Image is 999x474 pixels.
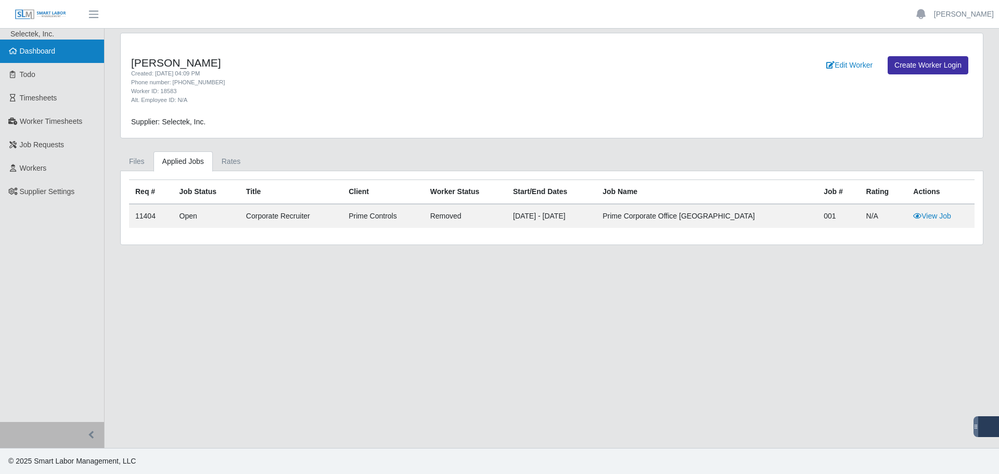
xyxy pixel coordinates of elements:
[131,56,616,69] h4: [PERSON_NAME]
[8,457,136,465] span: © 2025 Smart Labor Management, LLC
[20,94,57,102] span: Timesheets
[20,117,82,125] span: Worker Timesheets
[20,70,35,79] span: Todo
[131,87,616,96] div: Worker ID: 18583
[819,56,879,74] a: Edit Worker
[120,151,153,172] a: Files
[860,180,907,204] th: Rating
[817,204,860,228] td: 001
[913,212,951,220] a: View Job
[342,204,424,228] td: Prime Controls
[20,140,65,149] span: Job Requests
[934,9,994,20] a: [PERSON_NAME]
[131,96,616,105] div: Alt. Employee ID: N/A
[129,180,173,204] th: Req #
[907,180,975,204] th: Actions
[507,180,596,204] th: Start/End Dates
[15,9,67,20] img: SLM Logo
[888,56,968,74] a: Create Worker Login
[596,204,817,228] td: Prime Corporate Office [GEOGRAPHIC_DATA]
[424,180,507,204] th: Worker Status
[20,164,47,172] span: Workers
[20,187,75,196] span: Supplier Settings
[860,204,907,228] td: N/A
[131,78,616,87] div: Phone number: [PHONE_NUMBER]
[240,204,342,228] td: Corporate Recruiter
[213,151,250,172] a: Rates
[507,204,596,228] td: [DATE] - [DATE]
[424,204,507,228] td: removed
[131,118,206,126] span: Supplier: Selectek, Inc.
[153,151,213,172] a: Applied Jobs
[20,47,56,55] span: Dashboard
[131,69,616,78] div: Created: [DATE] 04:09 PM
[596,180,817,204] th: Job Name
[173,180,240,204] th: Job Status
[817,180,860,204] th: Job #
[173,204,240,228] td: Open
[129,204,173,228] td: 11404
[342,180,424,204] th: Client
[240,180,342,204] th: Title
[10,30,54,38] span: Selectek, Inc.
